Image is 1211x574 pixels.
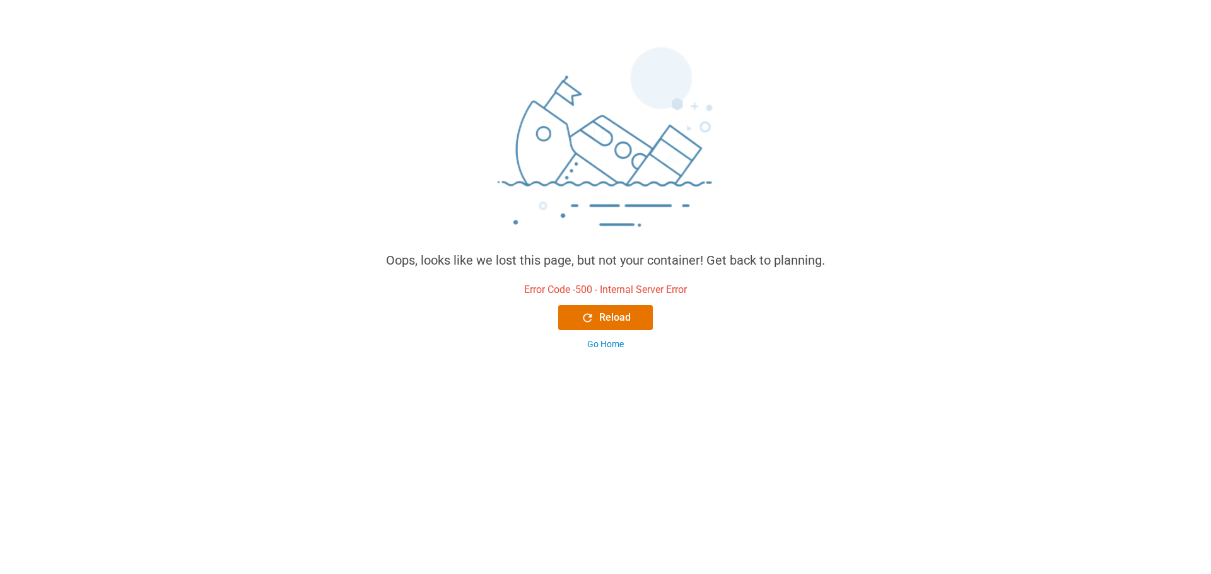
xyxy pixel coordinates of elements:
button: Go Home [558,338,653,351]
button: Reload [558,305,653,330]
div: Reload [581,310,631,325]
div: Go Home [587,338,624,351]
img: sinking_ship.png [416,42,795,251]
div: Error Code - 500 - Internal Server Error [524,282,687,297]
div: Oops, looks like we lost this page, but not your container! Get back to planning. [386,251,825,270]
